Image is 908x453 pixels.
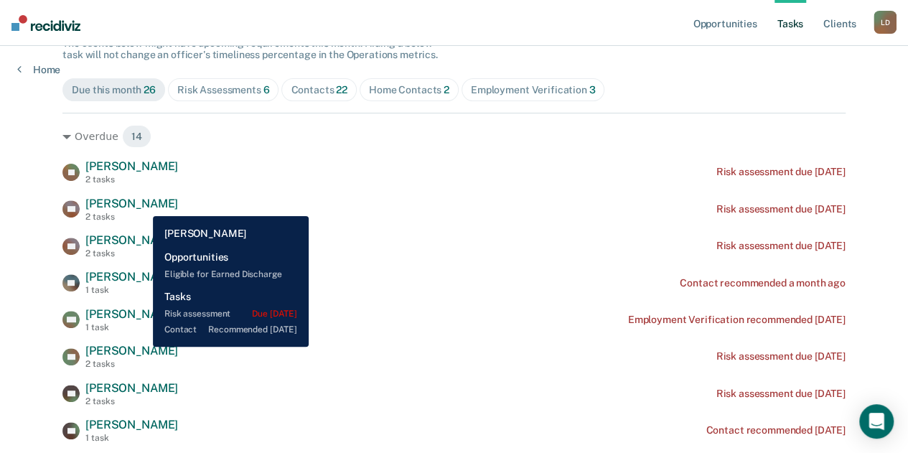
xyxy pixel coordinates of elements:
span: 6 [263,84,270,95]
span: 2 [444,84,449,95]
div: 1 task [85,433,178,443]
div: Risk assessment due [DATE] [716,350,845,363]
span: 14 [122,125,151,148]
a: Home [17,63,60,76]
span: [PERSON_NAME] [85,233,178,247]
div: Employment Verification [471,84,596,96]
div: Employment Verification recommended [DATE] [628,314,846,326]
button: LD [874,11,897,34]
img: Recidiviz [11,15,80,31]
div: Open Intercom Messenger [859,404,894,439]
span: [PERSON_NAME] [85,344,178,358]
span: The clients below might have upcoming requirements this month. Hiding a below task will not chang... [62,37,438,61]
span: 3 [589,84,596,95]
div: 2 tasks [85,396,178,406]
span: [PERSON_NAME] [85,197,178,210]
div: 1 task [85,285,178,295]
div: Due this month [72,84,156,96]
span: [PERSON_NAME] [85,270,178,284]
div: Contact recommended a month ago [680,277,846,289]
span: [PERSON_NAME] [85,307,178,321]
div: Risk assessment due [DATE] [716,203,845,215]
div: 1 task [85,322,178,332]
div: Contact recommended [DATE] [706,424,845,436]
div: 2 tasks [85,212,178,222]
span: [PERSON_NAME] [85,159,178,173]
div: Contacts [291,84,347,96]
span: [PERSON_NAME] [85,418,178,431]
div: 2 tasks [85,174,178,185]
span: [PERSON_NAME] [85,381,178,395]
div: Overdue 14 [62,125,846,148]
div: Risk assessment due [DATE] [716,166,845,178]
div: Home Contacts [369,84,449,96]
span: 22 [336,84,347,95]
div: Risk assessment due [DATE] [716,388,845,400]
div: 2 tasks [85,248,178,258]
span: 26 [144,84,156,95]
div: Risk assessment due [DATE] [716,240,845,252]
div: Risk Assessments [177,84,270,96]
div: 2 tasks [85,359,178,369]
div: L D [874,11,897,34]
